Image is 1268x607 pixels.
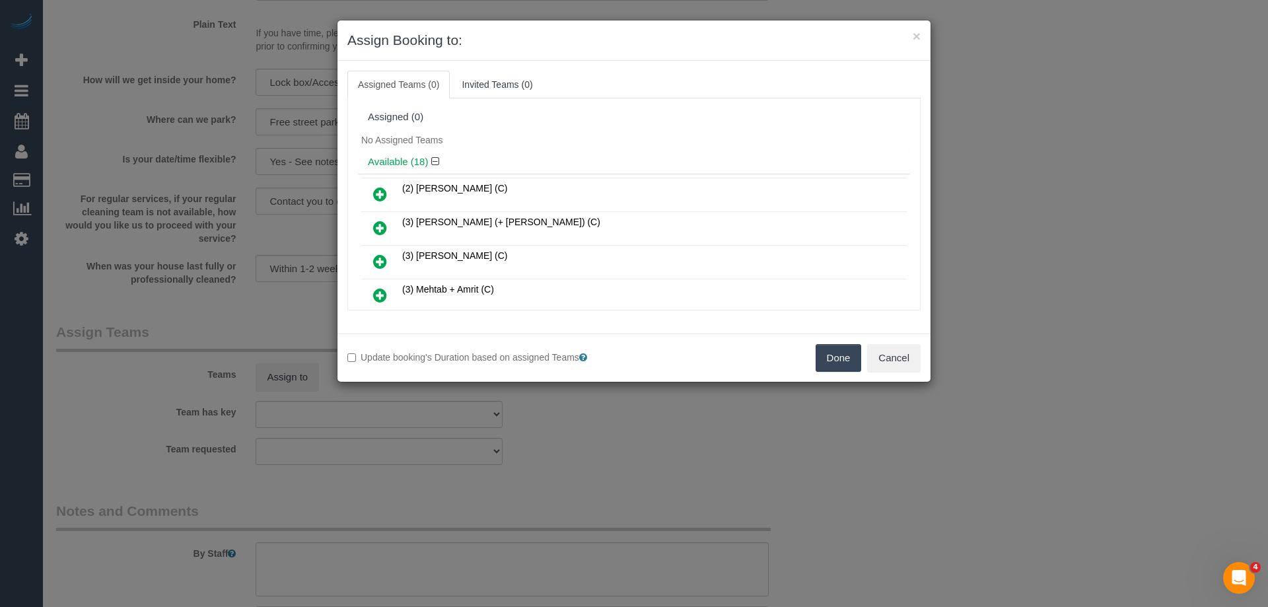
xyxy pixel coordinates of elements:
button: Cancel [867,344,921,372]
span: (2) [PERSON_NAME] (C) [402,183,507,194]
span: (3) [PERSON_NAME] (+ [PERSON_NAME]) (C) [402,217,600,227]
h4: Available (18) [368,157,900,168]
span: (3) [PERSON_NAME] (C) [402,250,507,261]
button: Done [816,344,862,372]
label: Update booking's Duration based on assigned Teams [347,351,624,364]
span: No Assigned Teams [361,135,442,145]
span: (3) Mehtab + Amrit (C) [402,284,494,295]
a: Assigned Teams (0) [347,71,450,98]
a: Invited Teams (0) [451,71,543,98]
button: × [913,29,921,43]
span: 4 [1250,562,1261,573]
iframe: Intercom live chat [1223,562,1255,594]
h3: Assign Booking to: [347,30,921,50]
div: Assigned (0) [368,112,900,123]
input: Update booking's Duration based on assigned Teams [347,353,356,362]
